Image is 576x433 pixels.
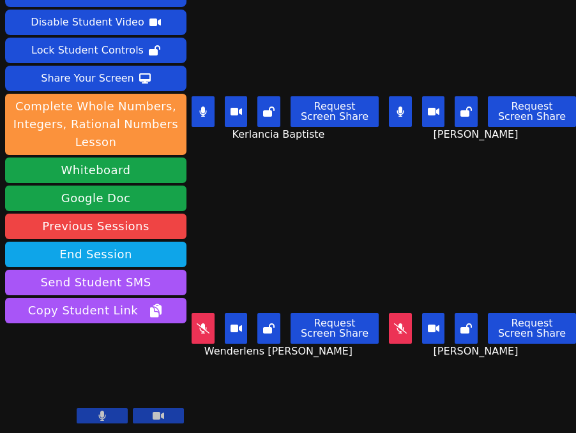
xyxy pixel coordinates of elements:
button: Disable Student Video [5,10,186,35]
button: Lock Student Controls [5,38,186,63]
span: Wenderlens [PERSON_NAME] [204,344,356,359]
button: Request Screen Share [488,96,576,127]
button: Share Your Screen [5,66,186,91]
a: Previous Sessions [5,214,186,239]
span: Copy Student Link [28,302,163,319]
button: Request Screen Share [291,96,379,127]
button: Send Student SMS [5,270,186,295]
button: Copy Student Link [5,298,186,323]
a: Google Doc [5,186,186,211]
div: Lock Student Controls [31,40,144,61]
button: End Session [5,242,186,267]
div: Share Your Screen [41,68,134,89]
span: [PERSON_NAME] [434,344,522,359]
button: Complete Whole Numbers, Integers, Rational Numbers Lesson [5,94,186,155]
button: Request Screen Share [291,313,379,344]
div: Disable Student Video [31,12,144,33]
button: Whiteboard [5,158,186,183]
button: Request Screen Share [488,313,576,344]
span: Kerlancia Baptiste [232,127,328,142]
span: [PERSON_NAME] [434,127,522,142]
